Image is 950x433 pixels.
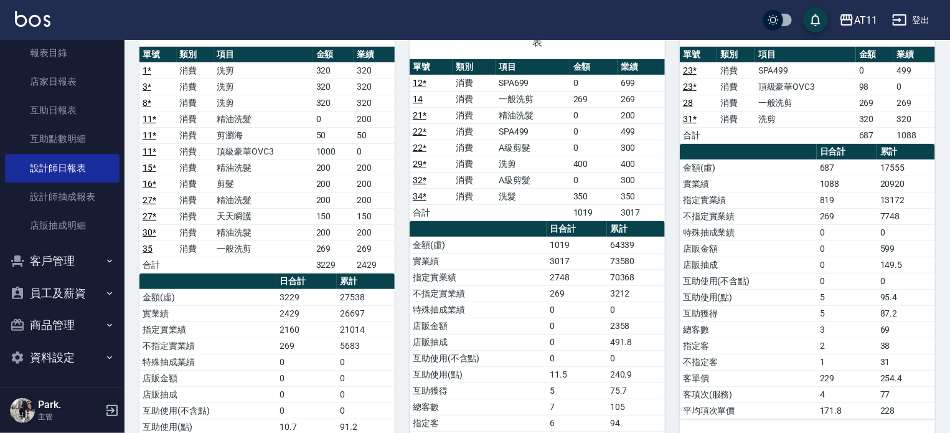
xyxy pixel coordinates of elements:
td: 店販抽成 [410,334,547,350]
td: 指定實業績 [680,192,817,208]
td: 269 [893,95,935,111]
button: 客戶管理 [5,245,120,277]
td: 0 [817,273,877,289]
td: 687 [817,159,877,176]
td: 客單價 [680,370,817,386]
td: 320 [354,95,395,111]
td: 320 [354,79,395,95]
td: 0 [817,224,877,240]
td: 精油洗髮 [214,224,313,240]
td: 7748 [877,208,935,224]
button: save [803,7,828,32]
a: 互助點數明細 [5,125,120,153]
td: 洗髮 [496,188,570,204]
th: 單號 [410,59,453,75]
a: 報表目錄 [5,39,120,67]
td: 5 [817,305,877,321]
td: 200 [313,224,354,240]
th: 日合計 [547,221,607,237]
td: 實業績 [680,176,817,192]
td: 0 [570,140,618,156]
td: 200 [618,107,665,123]
td: 消費 [177,127,214,143]
td: 269 [313,240,354,257]
td: SPA699 [496,75,570,91]
td: 17555 [877,159,935,176]
td: 350 [570,188,618,204]
td: 互助使用(不含點) [680,273,817,289]
td: 洗剪 [214,79,313,95]
td: 總客數 [410,399,547,415]
td: 洗剪 [214,95,313,111]
td: 實業績 [410,253,547,269]
td: 5 [817,289,877,305]
td: 320 [313,95,354,111]
td: 一般洗剪 [496,91,570,107]
td: 0 [337,402,395,419]
td: 4 [817,386,877,402]
td: 200 [354,176,395,192]
td: 消費 [453,188,496,204]
td: 0 [570,75,618,91]
td: 金額(虛) [410,237,547,253]
a: 設計師日報表 [5,154,120,183]
td: 6 [547,415,607,431]
th: 項目 [755,47,856,63]
a: 35 [143,244,153,254]
td: 消費 [177,95,214,111]
td: 0 [354,143,395,159]
td: 合計 [680,127,717,143]
th: 日合計 [817,144,877,160]
td: 3 [817,321,877,338]
td: 1 [817,354,877,370]
td: 269 [817,208,877,224]
td: 0 [547,318,607,334]
td: 819 [817,192,877,208]
td: 2748 [547,269,607,285]
td: 269 [354,240,395,257]
td: 0 [337,386,395,402]
td: 200 [313,176,354,192]
th: 類別 [177,47,214,63]
td: A級剪髮 [496,140,570,156]
td: 0 [893,79,935,95]
td: 3017 [547,253,607,269]
td: 不指定實業績 [139,338,276,354]
td: 320 [893,111,935,127]
button: 登出 [887,9,935,32]
td: 精油洗髮 [496,107,570,123]
td: 73580 [607,253,665,269]
td: 洗剪 [755,111,856,127]
td: 687 [856,127,893,143]
td: 200 [354,192,395,208]
td: 0 [337,354,395,370]
td: 11.5 [547,366,607,383]
td: 一般洗剪 [755,95,856,111]
td: 指定客 [410,415,547,431]
td: 0 [817,257,877,273]
td: 171.8 [817,402,877,419]
td: 指定實業績 [139,321,276,338]
td: 0 [276,370,337,386]
td: 0 [276,386,337,402]
td: 不指定實業績 [680,208,817,224]
td: 0 [877,224,935,240]
td: 599 [877,240,935,257]
td: 消費 [717,111,755,127]
td: 38 [877,338,935,354]
td: 300 [618,140,665,156]
td: 消費 [717,79,755,95]
td: 店販抽成 [139,386,276,402]
td: 頂級豪華OVC3 [755,79,856,95]
a: 店販抽成明細 [5,211,120,240]
td: 499 [618,123,665,140]
td: 87.2 [877,305,935,321]
td: 2160 [276,321,337,338]
td: 50 [313,127,354,143]
td: 400 [570,156,618,172]
td: 27538 [337,289,395,305]
button: AT11 [834,7,882,33]
td: 300 [618,172,665,188]
td: 互助獲得 [680,305,817,321]
td: 剪髮 [214,176,313,192]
